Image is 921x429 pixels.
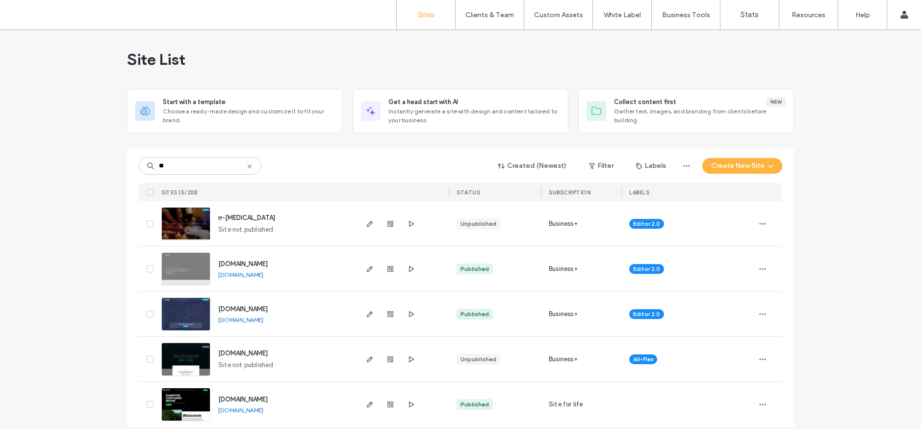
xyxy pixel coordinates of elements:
span: Business+ [549,354,578,364]
span: Site not published [218,225,274,235]
div: New [767,98,786,107]
span: Business+ [549,264,578,274]
div: Start with a templateChoose a ready-made design and customize it to fit your brand. [127,89,343,133]
button: Created (Newest) [489,158,575,174]
div: Unpublished [460,219,496,228]
button: Create New Site [702,158,782,174]
button: Filter [579,158,623,174]
a: [DOMAIN_NAME] [218,406,263,414]
label: Custom Assets [534,11,583,19]
span: SUBSCRIPTION [549,189,590,196]
label: Business Tools [662,11,710,19]
div: Collect content firstNewGather text, images, and branding from clients before building. [578,89,794,133]
label: Stats [741,10,759,19]
a: [DOMAIN_NAME] [218,305,268,313]
span: Instantly generate a site with design and content tailored to your business. [388,107,560,125]
span: LABELS [629,189,649,196]
span: Business+ [549,309,578,319]
div: Published [460,400,489,409]
button: Labels [627,158,675,174]
label: Clients & Team [465,11,514,19]
a: rr-[MEDICAL_DATA] [218,214,275,221]
span: SITES (5/233) [161,189,198,196]
span: Editor 2.0 [633,310,660,319]
span: Editor 2.0 [633,219,660,228]
a: [DOMAIN_NAME] [218,260,268,268]
label: Sites [418,10,435,19]
a: [DOMAIN_NAME] [218,349,268,357]
div: Unpublished [460,355,496,364]
span: Collect content first [614,97,676,107]
span: Gather text, images, and branding from clients before building. [614,107,786,125]
span: Choose a ready-made design and customize it to fit your brand. [163,107,334,125]
a: [DOMAIN_NAME] [218,271,263,278]
span: STATUS [457,189,480,196]
div: Get a head start with AIInstantly generate a site with design and content tailored to your business. [353,89,568,133]
span: Start with a template [163,97,226,107]
label: Help [855,11,870,19]
div: Published [460,310,489,319]
span: Editor 2.0 [633,265,660,273]
span: All-Flex [633,355,653,364]
span: Site List [127,50,185,69]
a: [DOMAIN_NAME] [218,316,263,323]
a: [DOMAIN_NAME] [218,396,268,403]
span: Get a head start with AI [388,97,458,107]
label: Resources [792,11,825,19]
span: Business+ [549,219,578,229]
span: Site not published [218,360,274,370]
div: Published [460,265,489,273]
span: Site for life [549,400,583,409]
label: White Label [604,11,641,19]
